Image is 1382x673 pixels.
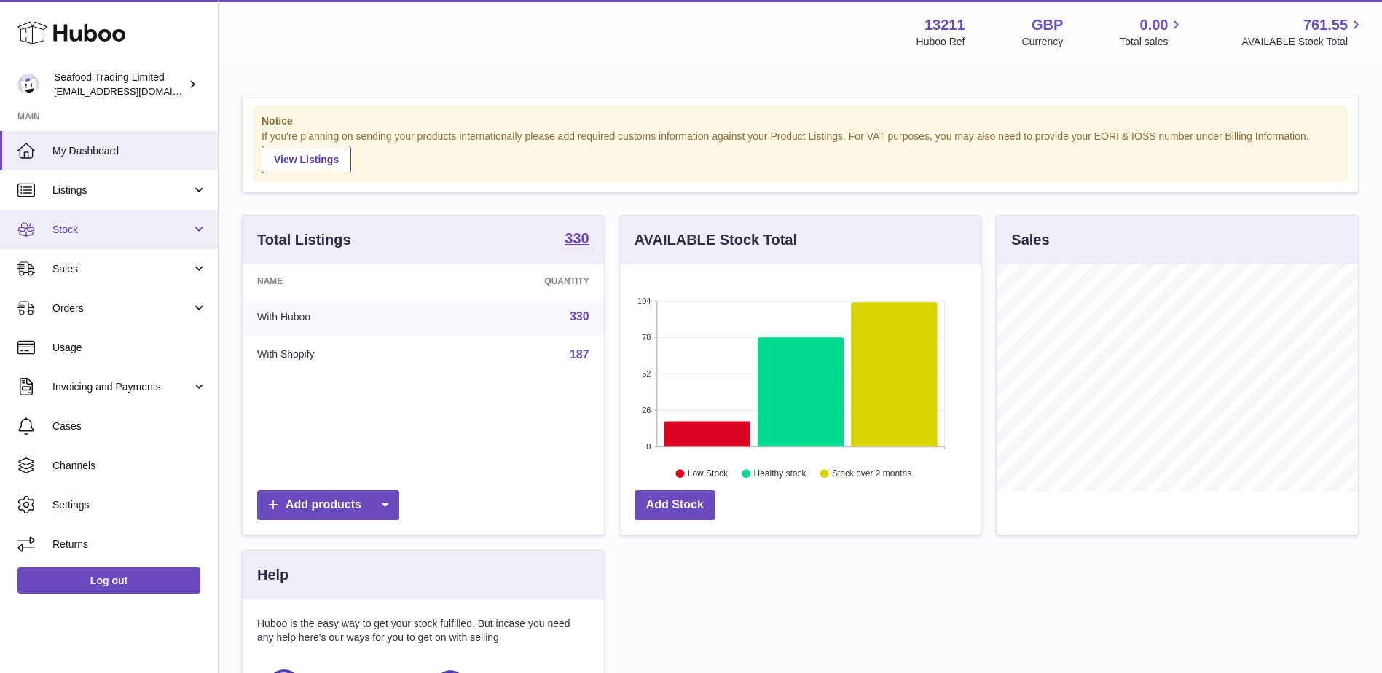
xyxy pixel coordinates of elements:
span: Cases [52,420,207,433]
text: 104 [637,296,651,305]
a: Log out [17,567,200,594]
text: Low Stock [688,468,729,479]
text: 52 [642,369,651,378]
div: Seafood Trading Limited [54,71,185,98]
h3: AVAILABLE Stock Total [635,230,797,250]
div: Currency [1022,35,1064,49]
text: 78 [642,333,651,342]
text: 26 [642,406,651,414]
span: Stock [52,223,192,237]
a: 761.55 AVAILABLE Stock Total [1241,15,1365,49]
a: 330 [570,310,589,323]
a: Add products [257,490,399,520]
a: 187 [570,348,589,361]
img: online@rickstein.com [17,74,39,95]
h3: Total Listings [257,230,351,250]
span: Returns [52,538,207,551]
span: 0.00 [1140,15,1169,35]
strong: 13211 [924,15,965,35]
a: View Listings [262,146,351,173]
text: 0 [646,442,651,451]
strong: GBP [1032,15,1063,35]
span: Usage [52,341,207,355]
span: 761.55 [1303,15,1348,35]
span: Settings [52,498,207,512]
p: Huboo is the easy way to get your stock fulfilled. But incase you need any help here's our ways f... [257,617,589,645]
a: 330 [565,231,589,248]
span: [EMAIL_ADDRESS][DOMAIN_NAME] [54,85,214,97]
span: Listings [52,184,192,197]
td: With Shopify [243,336,437,374]
strong: Notice [262,114,1339,128]
strong: 330 [565,231,589,245]
span: Invoicing and Payments [52,380,192,394]
a: 0.00 Total sales [1120,15,1185,49]
div: Huboo Ref [916,35,965,49]
span: Orders [52,302,192,315]
td: With Huboo [243,298,437,336]
text: Stock over 2 months [832,468,911,479]
th: Name [243,264,437,298]
span: Channels [52,459,207,473]
span: AVAILABLE Stock Total [1241,35,1365,49]
span: Total sales [1120,35,1185,49]
div: If you're planning on sending your products internationally please add required customs informati... [262,130,1339,173]
a: Add Stock [635,490,715,520]
th: Quantity [437,264,603,298]
h3: Sales [1011,230,1049,250]
h3: Help [257,565,288,585]
span: My Dashboard [52,144,207,158]
span: Sales [52,262,192,276]
text: Healthy stock [753,468,806,479]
